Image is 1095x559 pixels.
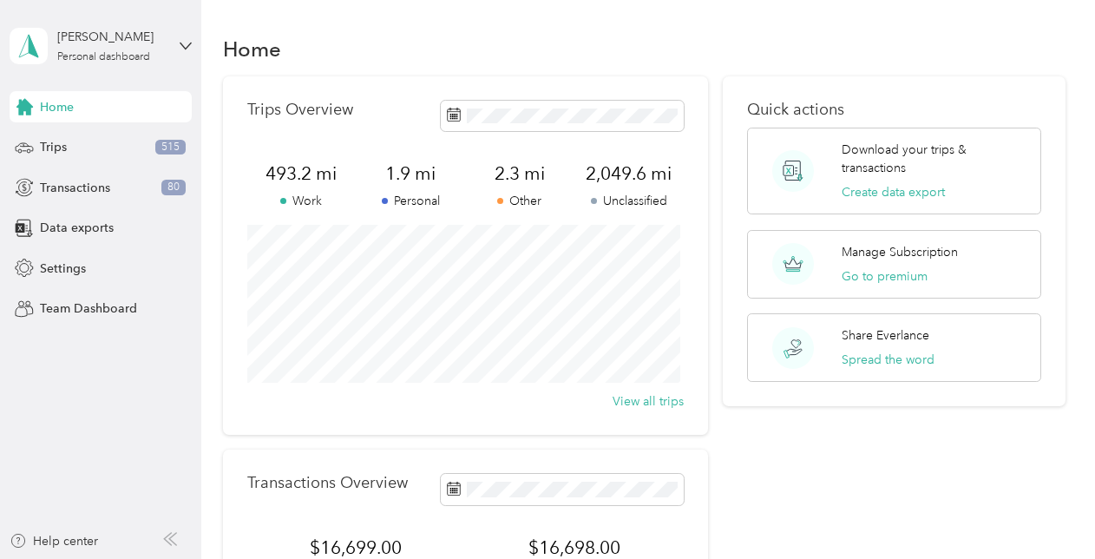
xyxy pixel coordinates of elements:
[40,179,110,197] span: Transactions
[57,28,166,46] div: [PERSON_NAME]
[247,192,357,210] p: Work
[247,161,357,186] span: 493.2 mi
[613,392,684,411] button: View all trips
[747,101,1040,119] p: Quick actions
[161,180,186,195] span: 80
[40,299,137,318] span: Team Dashboard
[40,260,86,278] span: Settings
[40,98,74,116] span: Home
[842,183,945,201] button: Create data export
[247,101,353,119] p: Trips Overview
[356,192,465,210] p: Personal
[842,267,928,286] button: Go to premium
[40,219,114,237] span: Data exports
[842,141,1028,177] p: Download your trips & transactions
[465,192,574,210] p: Other
[247,474,408,492] p: Transactions Overview
[10,532,98,550] button: Help center
[223,40,281,58] h1: Home
[574,192,684,210] p: Unclassified
[465,161,574,186] span: 2.3 mi
[842,326,929,345] p: Share Everlance
[356,161,465,186] span: 1.9 mi
[40,138,67,156] span: Trips
[998,462,1095,559] iframe: Everlance-gr Chat Button Frame
[842,351,934,369] button: Spread the word
[842,243,958,261] p: Manage Subscription
[574,161,684,186] span: 2,049.6 mi
[57,52,150,62] div: Personal dashboard
[155,140,186,155] span: 515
